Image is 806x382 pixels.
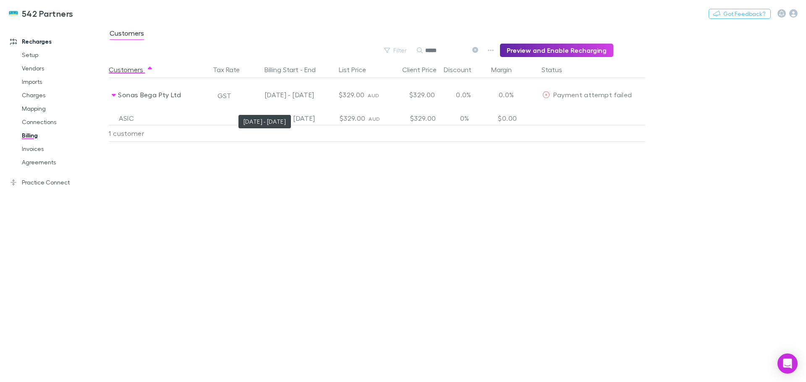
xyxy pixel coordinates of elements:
button: List Price [339,61,376,78]
button: Client Price [402,61,447,78]
div: Open Intercom Messenger [777,353,798,374]
div: 0% [439,112,489,125]
p: 0.0% [492,90,514,100]
div: ASIC [119,112,206,125]
button: Got Feedback? [709,9,771,19]
h3: 542 Partners [22,8,73,18]
button: Tax Rate [213,61,250,78]
button: Billing Start - End [264,61,326,78]
a: Billing [13,129,113,142]
div: $329.00 [317,78,368,112]
img: 542 Partners's Logo [8,8,18,18]
span: AUD [369,116,380,122]
a: Recharges [2,35,113,48]
div: [DATE] - [DATE] [245,78,314,112]
a: 542 Partners [3,3,79,23]
button: GST [214,89,235,102]
span: Customers [110,29,144,40]
a: Invoices [13,142,113,156]
a: Imports [13,75,113,88]
button: Status [542,61,572,78]
a: Connections [13,115,113,129]
a: Setup [13,48,113,62]
div: $0.00 [489,112,540,125]
div: [DATE] - [DATE] [243,112,318,125]
a: Vendors [13,62,113,75]
button: Margin [491,61,522,78]
button: Filter [380,45,412,55]
div: $329.00 [318,112,369,125]
a: Practice Connect [2,176,113,189]
span: AUD [368,92,379,99]
div: Sonas Bega Pty LtdGST$329.00AUD$329.000.0%0.0%EditPayment attempt failed [109,78,649,112]
button: Preview and Enable Recharging [500,44,613,57]
button: Customers [109,61,153,78]
div: 1 customer [109,125,209,142]
a: Charges [13,88,113,102]
div: Sonas Bega Pty Ltd [118,78,207,112]
a: Agreements [13,156,113,169]
a: Mapping [13,102,113,115]
button: Discount [444,61,482,78]
span: Payment attempt failed [553,91,632,99]
div: $329.00 [389,112,439,125]
div: $329.00 [388,78,438,112]
div: 0.0% [438,78,489,112]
